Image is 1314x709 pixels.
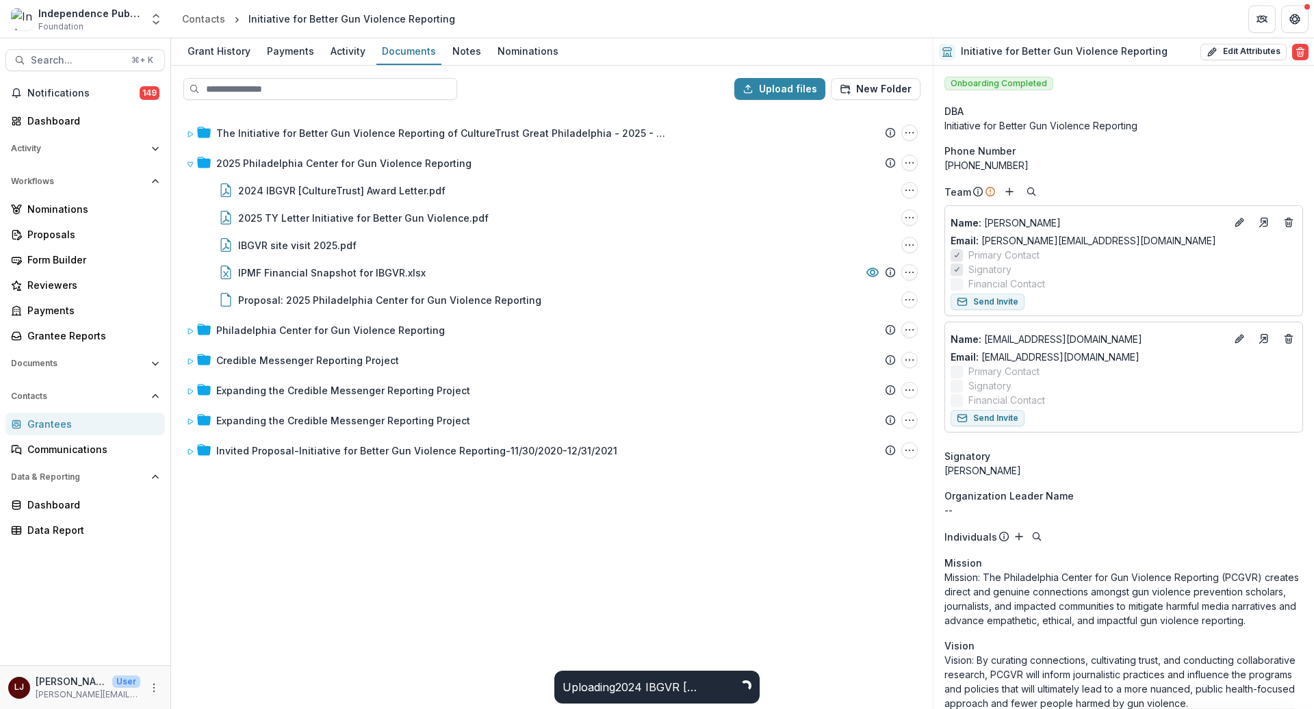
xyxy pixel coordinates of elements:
div: Proposal: 2025 Philadelphia Center for Gun Violence ReportingProposal: 2025 Philadelphia Center f... [181,286,923,313]
div: Expanding the Credible Messenger Reporting Project [216,383,470,398]
button: IPMF Financial Snapshot for IBGVR.xlsx Options [901,264,918,281]
p: [PERSON_NAME] [951,216,1226,230]
div: Dashboard [27,498,154,512]
div: Initiative for Better Gun Violence Reporting [944,118,1303,133]
a: Contacts [177,9,231,29]
a: Email: [EMAIL_ADDRESS][DOMAIN_NAME] [951,350,1139,364]
span: Email: [951,351,979,363]
span: Phone Number [944,144,1016,158]
div: Invited Proposal-Initiative for Better Gun Violence Reporting-11/30/2020-12/31/2021 [216,443,617,458]
p: [PERSON_NAME][EMAIL_ADDRESS][DOMAIN_NAME] [36,688,140,701]
a: Reviewers [5,274,165,296]
div: Notes [447,41,487,61]
div: 2025 TY Letter Initiative for Better Gun Violence.pdf [238,211,489,225]
span: Notifications [27,88,140,99]
a: Email: [PERSON_NAME][EMAIL_ADDRESS][DOMAIN_NAME] [951,233,1216,248]
button: Partners [1248,5,1276,33]
div: Expanding the Credible Messenger Reporting ProjectExpanding the Credible Messenger Reporting Proj... [181,376,923,404]
button: Delete [1292,44,1309,60]
p: Individuals [944,530,997,544]
div: Independence Public Media Foundation [38,6,141,21]
span: Signatory [968,262,1012,276]
button: 2025 Philadelphia Center for Gun Violence Reporting Options [901,155,918,171]
span: Signatory [944,449,990,463]
h2: Initiative for Better Gun Violence Reporting [961,46,1168,57]
div: Activity [325,41,371,61]
div: Grantee Reports [27,328,154,343]
p: [PERSON_NAME] [36,674,107,688]
button: Upload files [734,78,825,100]
a: Go to contact [1253,211,1275,233]
a: Nominations [492,38,564,65]
button: Open Activity [5,138,165,159]
a: Activity [325,38,371,65]
div: Invited Proposal-Initiative for Better Gun Violence Reporting-11/30/2020-12/31/2021Invited Propos... [181,437,923,464]
div: IBGVR site visit 2025.pdf [238,238,357,253]
div: Proposal: 2025 Philadelphia Center for Gun Violence Reporting [238,293,541,307]
a: Dashboard [5,109,165,132]
button: Open Documents [5,352,165,374]
a: Form Builder [5,248,165,271]
a: Payments [5,299,165,322]
button: Expanding the Credible Messenger Reporting Project Options [901,412,918,428]
button: More [146,680,162,696]
button: Deletes [1280,331,1297,347]
span: Workflows [11,177,146,186]
div: IPMF Financial Snapshot for IBGVR.xlsxIPMF Financial Snapshot for IBGVR.xlsx Options [181,259,923,286]
div: Nominations [492,41,564,61]
div: Nominations [27,202,154,216]
button: Notifications149 [5,82,165,104]
div: Payments [27,303,154,318]
button: 2025 TY Letter Initiative for Better Gun Violence.pdf Options [901,209,918,226]
div: 2025 TY Letter Initiative for Better Gun Violence.pdf2025 TY Letter Initiative for Better Gun Vio... [181,204,923,231]
div: Philadelphia Center for Gun Violence ReportingPhiladelphia Center for Gun Violence Reporting Options [181,316,923,344]
button: Philadelphia Center for Gun Violence Reporting Options [901,322,918,338]
button: Open Contacts [5,385,165,407]
a: Notes [447,38,487,65]
div: IBGVR site visit 2025.pdfIBGVR site visit 2025.pdf Options [181,231,923,259]
div: The Initiative for Better Gun Violence Reporting of CultureTrust Great Philadelphia - 2025 - Resp... [216,126,668,140]
img: Independence Public Media Foundation [11,8,33,30]
button: Add [1011,528,1027,545]
button: New Folder [831,78,920,100]
div: Grantees [27,417,154,431]
span: Organization Leader Name [944,489,1074,503]
nav: breadcrumb [177,9,461,29]
span: Signatory [968,378,1012,393]
a: Nominations [5,198,165,220]
div: Credible Messenger Reporting ProjectCredible Messenger Reporting Project Options [181,346,923,374]
span: Activity [11,144,146,153]
div: [PERSON_NAME] [944,463,1303,478]
div: Credible Messenger Reporting Project [216,353,399,368]
div: Proposals [27,227,154,242]
p: Mission: The Philadelphia Center for Gun Violence Reporting (PCGVR) creates direct and genuine co... [944,570,1303,628]
a: Documents [376,38,441,65]
a: Payments [261,38,320,65]
button: Send Invite [951,410,1025,426]
span: Onboarding Completed [944,77,1053,90]
div: Reviewers [27,278,154,292]
span: Vision [944,639,975,653]
div: IPMF Financial Snapshot for IBGVR.xlsx [238,266,426,280]
div: ⌘ + K [129,53,156,68]
button: The Initiative for Better Gun Violence Reporting of CultureTrust Great Philadelphia - 2025 - Resp... [901,125,918,141]
div: 2025 Philadelphia Center for Gun Violence Reporting2025 Philadelphia Center for Gun Violence Repo... [181,149,923,177]
p: User [112,675,140,688]
span: Primary Contact [968,364,1040,378]
button: Invited Proposal-Initiative for Better Gun Violence Reporting-11/30/2020-12/31/2021 Options [901,442,918,459]
span: Contacts [11,391,146,401]
div: Expanding the Credible Messenger Reporting Project [216,413,470,428]
button: Open entity switcher [146,5,166,33]
span: Financial Contact [968,393,1045,407]
button: Get Help [1281,5,1309,33]
div: The Initiative for Better Gun Violence Reporting of CultureTrust Great Philadelphia - 2025 - Resp... [181,119,923,146]
div: Lorraine Jabouin [14,683,24,692]
div: Expanding the Credible Messenger Reporting ProjectExpanding the Credible Messenger Reporting Proj... [181,407,923,434]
